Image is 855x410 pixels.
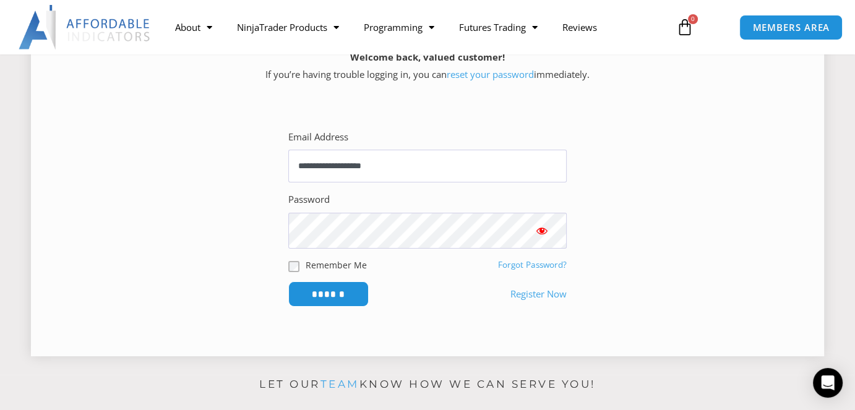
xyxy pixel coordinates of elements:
a: team [320,378,359,390]
label: Remember Me [306,258,367,271]
a: About [163,13,225,41]
span: 0 [688,14,698,24]
p: If you’re having trouble logging in, you can immediately. [53,49,802,83]
a: Forgot Password? [498,259,567,270]
label: Password [288,191,330,208]
a: 0 [658,9,712,45]
a: Futures Trading [447,13,550,41]
button: Show password [517,213,567,249]
label: Email Address [288,129,348,146]
div: Open Intercom Messenger [813,368,843,398]
span: MEMBERS AREA [752,23,830,32]
a: Reviews [550,13,609,41]
a: NinjaTrader Products [225,13,351,41]
a: reset your password [447,68,534,80]
a: Programming [351,13,447,41]
strong: Welcome back, valued customer! [350,51,505,63]
img: LogoAI | Affordable Indicators – NinjaTrader [19,5,152,49]
nav: Menu [163,13,668,41]
a: MEMBERS AREA [739,15,843,40]
a: Register Now [510,286,567,303]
